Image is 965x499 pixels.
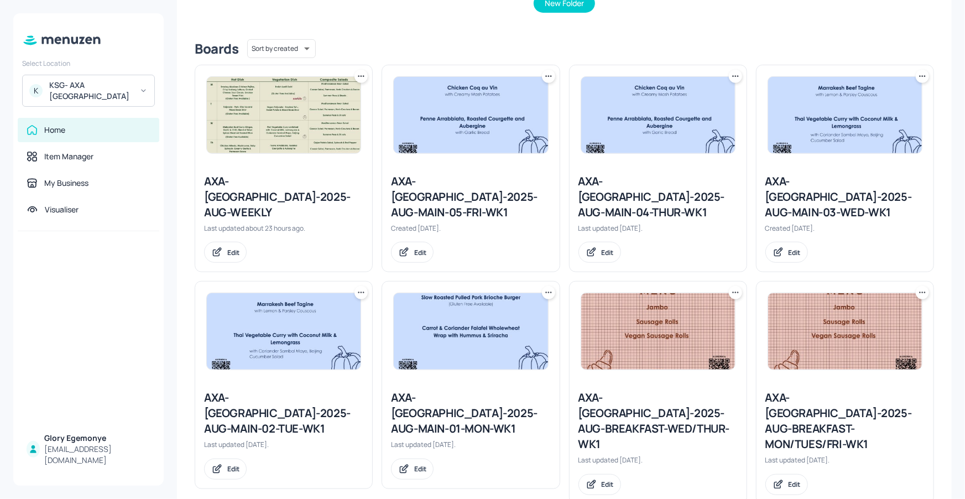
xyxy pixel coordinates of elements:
[44,178,88,189] div: My Business
[768,77,922,153] img: 2025-08-19-1755618391761s3255tvzl5h.jpeg
[44,124,65,136] div: Home
[414,464,426,474] div: Edit
[391,440,550,449] div: Last updated [DATE].
[247,38,316,60] div: Sort by created
[768,293,922,370] img: 2025-08-19-17556132535449bv67ghig1m.jpeg
[765,455,925,465] div: Last updated [DATE].
[765,174,925,220] div: AXA-[GEOGRAPHIC_DATA]-2025-AUG-MAIN-03-WED-WK1
[44,433,150,444] div: Glory Egemonye
[581,77,735,153] img: 2025-08-19-1755618689763oz2x9qaml4.jpeg
[391,390,550,436] div: AXA-[GEOGRAPHIC_DATA]-2025-AUG-MAIN-01-MON-WK1
[44,444,150,466] div: [EMAIL_ADDRESS][DOMAIN_NAME]
[789,248,801,257] div: Edit
[207,77,361,153] img: 2025-09-04-1756998024096svnsxtflmgs.jpeg
[789,480,801,489] div: Edit
[578,390,738,452] div: AXA-[GEOGRAPHIC_DATA]-2025-AUG-BREAKFAST-WED/THUR-WK1
[578,455,738,465] div: Last updated [DATE].
[195,40,238,58] div: Boards
[22,59,155,68] div: Select Location
[204,223,363,233] div: Last updated about 23 hours ago.
[204,390,363,436] div: AXA-[GEOGRAPHIC_DATA]-2025-AUG-MAIN-02-TUE-WK1
[29,84,43,97] div: K
[391,174,550,220] div: AXA-[GEOGRAPHIC_DATA]-2025-AUG-MAIN-05-FRI-WK1
[207,293,361,370] img: 2025-08-19-1755618391761s3255tvzl5h.jpeg
[44,151,93,162] div: Item Manager
[227,464,239,474] div: Edit
[578,223,738,233] div: Last updated [DATE].
[765,390,925,452] div: AXA-[GEOGRAPHIC_DATA]-2025-AUG-BREAKFAST-MON/TUES/FRI-WK1
[602,480,614,489] div: Edit
[204,174,363,220] div: AXA-[GEOGRAPHIC_DATA]-2025-AUG-WEEKLY
[765,223,925,233] div: Created [DATE].
[414,248,426,257] div: Edit
[394,77,547,153] img: 2025-08-19-1755618689763oz2x9qaml4.jpeg
[204,440,363,449] div: Last updated [DATE].
[394,293,547,370] img: 2025-08-19-1755618010569z9ltvr0grxq.jpeg
[45,204,79,215] div: Visualiser
[391,223,550,233] div: Created [DATE].
[578,174,738,220] div: AXA-[GEOGRAPHIC_DATA]-2025-AUG-MAIN-04-THUR-WK1
[49,80,133,102] div: KSG- AXA [GEOGRAPHIC_DATA]
[227,248,239,257] div: Edit
[581,293,735,370] img: 2025-08-19-17556132535449bv67ghig1m.jpeg
[602,248,614,257] div: Edit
